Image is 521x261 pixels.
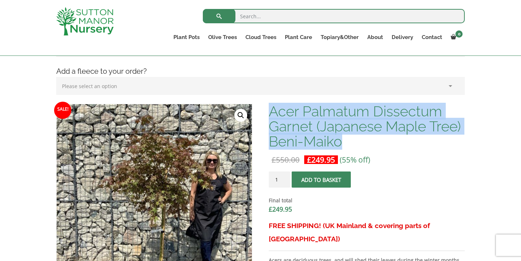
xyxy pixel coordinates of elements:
a: Contact [417,32,446,42]
a: Cloud Trees [241,32,281,42]
a: Plant Care [281,32,316,42]
h1: Acer Palmatum Dissectum Garnet (Japanese Maple Tree) Beni-Maiko [269,104,465,149]
span: (55% off) [340,155,370,165]
h3: FREE SHIPPING! (UK Mainland & covering parts of [GEOGRAPHIC_DATA]) [269,219,465,246]
a: About [363,32,387,42]
a: Plant Pots [169,32,204,42]
a: Olive Trees [204,32,241,42]
bdi: 249.95 [269,205,292,213]
a: Delivery [387,32,417,42]
span: 0 [455,30,463,38]
a: 0 [446,32,465,42]
img: logo [56,7,114,35]
input: Search... [203,9,465,23]
h4: Add a fleece to your order? [51,66,470,77]
dt: Final total [269,196,465,205]
span: £ [272,155,276,165]
button: Add to basket [292,171,351,188]
a: Topiary&Other [316,32,363,42]
bdi: 550.00 [272,155,300,165]
span: Sale! [54,102,71,119]
a: View full-screen image gallery [234,109,247,122]
span: £ [269,205,272,213]
input: Product quantity [269,171,290,188]
bdi: 249.95 [307,155,335,165]
span: £ [307,155,311,165]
